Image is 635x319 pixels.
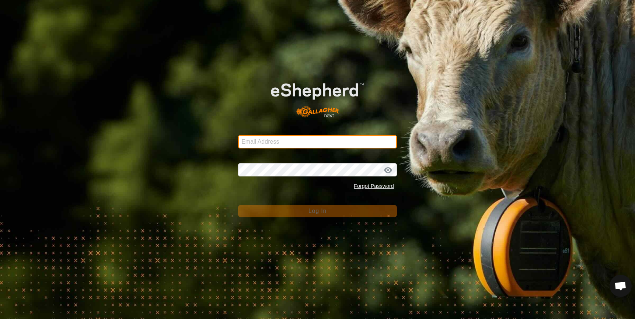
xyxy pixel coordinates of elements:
button: Log In [238,205,397,217]
input: Email Address [238,135,397,148]
img: E-shepherd Logo [254,70,381,124]
div: Open chat [610,275,632,297]
span: Log In [308,208,327,214]
a: Forgot Password [354,183,394,189]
